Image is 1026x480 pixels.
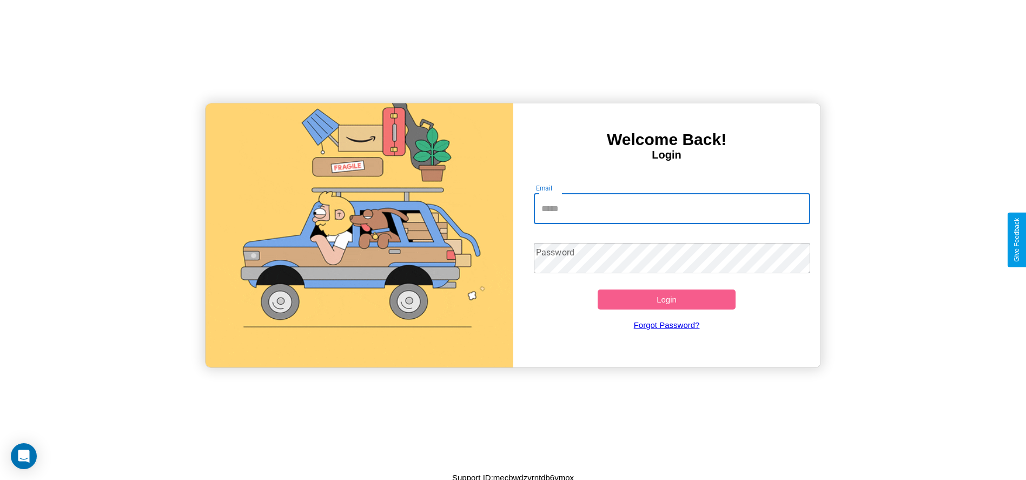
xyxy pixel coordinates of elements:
h3: Welcome Back! [513,130,820,149]
a: Forgot Password? [528,310,805,340]
div: Give Feedback [1013,218,1021,262]
div: Open Intercom Messenger [11,443,37,469]
button: Login [598,290,736,310]
label: Email [536,183,553,193]
h4: Login [513,149,820,161]
img: gif [206,103,513,367]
